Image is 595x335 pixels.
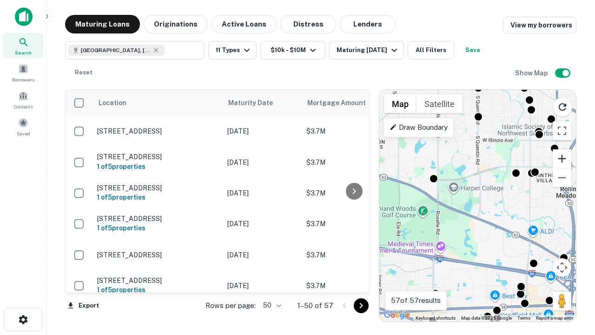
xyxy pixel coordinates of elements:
div: Maturing [DATE] [337,45,400,56]
a: Open this area in Google Maps (opens a new window) [382,309,412,322]
span: Mortgage Amount [307,97,378,108]
button: $10k - $10M [260,41,325,60]
button: Go to next page [354,298,369,313]
p: 1–50 of 57 [297,300,333,311]
a: Borrowers [3,60,44,85]
p: $3.7M [306,250,399,260]
button: Zoom out [553,168,571,187]
a: View my borrowers [503,17,576,33]
th: Mortgage Amount [302,90,404,116]
p: Draw Boundary [390,122,448,133]
p: [DATE] [227,157,297,167]
a: Report a map error [536,315,573,321]
p: Rows per page: [205,300,256,311]
span: Location [98,97,126,108]
p: [STREET_ADDRESS] [97,153,218,161]
p: $3.7M [306,126,399,136]
a: Saved [3,114,44,139]
p: 57 of 57 results [391,295,441,306]
span: Saved [17,130,30,137]
p: [DATE] [227,126,297,136]
h6: Show Map [515,68,549,78]
button: Show street map [384,94,416,113]
p: [DATE] [227,188,297,198]
span: Contacts [14,103,33,110]
button: Zoom in [553,149,571,168]
h6: 1 of 5 properties [97,192,218,202]
button: Keyboard shortcuts [416,315,456,322]
span: [GEOGRAPHIC_DATA], [GEOGRAPHIC_DATA] [81,46,151,54]
h6: 1 of 5 properties [97,285,218,295]
th: Location [93,90,223,116]
button: 11 Types [208,41,257,60]
button: Reset [69,63,99,82]
p: $3.7M [306,219,399,229]
p: $3.7M [306,188,399,198]
p: $3.7M [306,157,399,167]
span: Borrowers [12,76,34,83]
h6: 1 of 5 properties [97,161,218,172]
p: [DATE] [227,281,297,291]
p: [STREET_ADDRESS] [97,276,218,285]
button: Maturing [DATE] [329,41,404,60]
iframe: Chat Widget [549,231,595,275]
div: 50 [259,299,283,312]
button: All Filters [408,41,454,60]
p: [STREET_ADDRESS] [97,127,218,135]
button: Maturing Loans [65,15,140,33]
button: Save your search to get updates of matches that match your search criteria. [458,41,488,60]
p: [STREET_ADDRESS] [97,214,218,223]
button: Originations [144,15,208,33]
img: Google [382,309,412,322]
button: Toggle fullscreen view [553,121,571,140]
span: Maturity Date [228,97,285,108]
div: 0 0 [379,90,576,322]
button: Active Loans [212,15,277,33]
p: [STREET_ADDRESS] [97,184,218,192]
img: capitalize-icon.png [15,7,33,26]
button: Lenders [340,15,396,33]
a: Terms (opens in new tab) [517,315,530,321]
a: Search [3,33,44,58]
button: Drag Pegman onto the map to open Street View [553,292,571,310]
h6: 1 of 5 properties [97,223,218,233]
th: Maturity Date [223,90,302,116]
p: [DATE] [227,250,297,260]
button: Export [65,299,101,313]
button: Show satellite imagery [416,94,463,113]
p: $3.7M [306,281,399,291]
span: Search [15,49,32,56]
button: Reload search area [553,97,572,117]
p: [STREET_ADDRESS] [97,251,218,259]
p: [DATE] [227,219,297,229]
button: Distress [280,15,336,33]
a: Contacts [3,87,44,112]
span: Map data ©2025 Google [461,315,512,321]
